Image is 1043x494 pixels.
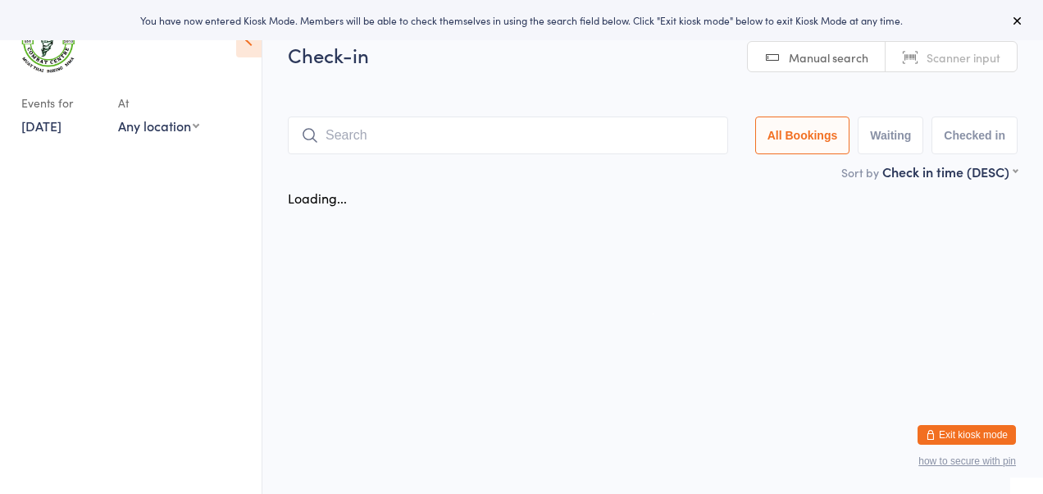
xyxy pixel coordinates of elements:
[789,49,868,66] span: Manual search
[21,117,61,135] a: [DATE]
[288,41,1018,68] h2: Check-in
[16,12,78,73] img: Hurricane Combat Centre
[918,425,1016,445] button: Exit kiosk mode
[288,189,347,207] div: Loading...
[288,117,728,154] input: Search
[931,117,1018,154] button: Checked in
[882,162,1018,181] div: Check in time (DESC)
[118,117,199,135] div: Any location
[858,117,923,154] button: Waiting
[841,164,879,181] label: Sort by
[21,89,102,117] div: Events for
[118,89,199,117] div: At
[918,455,1016,467] button: how to secure with pin
[755,117,850,154] button: All Bookings
[26,13,1017,27] div: You have now entered Kiosk Mode. Members will be able to check themselves in using the search fie...
[927,49,1000,66] span: Scanner input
